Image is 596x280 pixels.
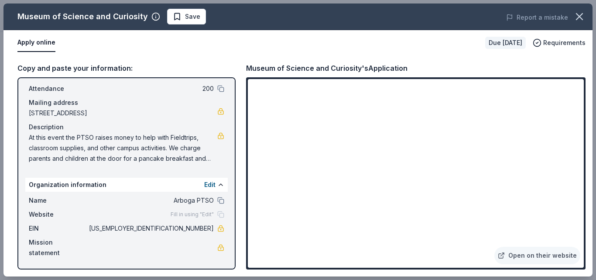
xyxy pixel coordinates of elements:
span: At this event the PTSO raises money to help with Fieldtrips, classroom supplies, and other campus... [29,132,217,164]
span: 200 [87,83,214,94]
span: Attendance [29,83,87,94]
span: EIN [29,223,87,234]
div: Organization information [25,178,228,192]
span: Mission statement [29,237,87,258]
button: Save [167,9,206,24]
div: Due [DATE] [485,37,526,49]
span: Requirements [543,38,586,48]
button: Edit [204,180,216,190]
span: [STREET_ADDRESS] [29,108,217,118]
span: Arboga PTSO [87,195,214,206]
div: Museum of Science and Curiosity's Application [246,62,408,74]
span: [US_EMPLOYER_IDENTIFICATION_NUMBER] [87,223,214,234]
div: Mailing address [29,97,224,108]
div: Museum of Science and Curiosity [17,10,148,24]
button: Report a mistake [506,12,568,23]
button: Requirements [533,38,586,48]
span: Website [29,209,87,220]
span: Save [185,11,200,22]
a: Open on their website [494,247,580,264]
div: Description [29,122,224,132]
span: Name [29,195,87,206]
button: Apply online [17,34,55,52]
div: Copy and paste your information: [17,62,236,74]
span: Fill in using "Edit" [171,211,214,218]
